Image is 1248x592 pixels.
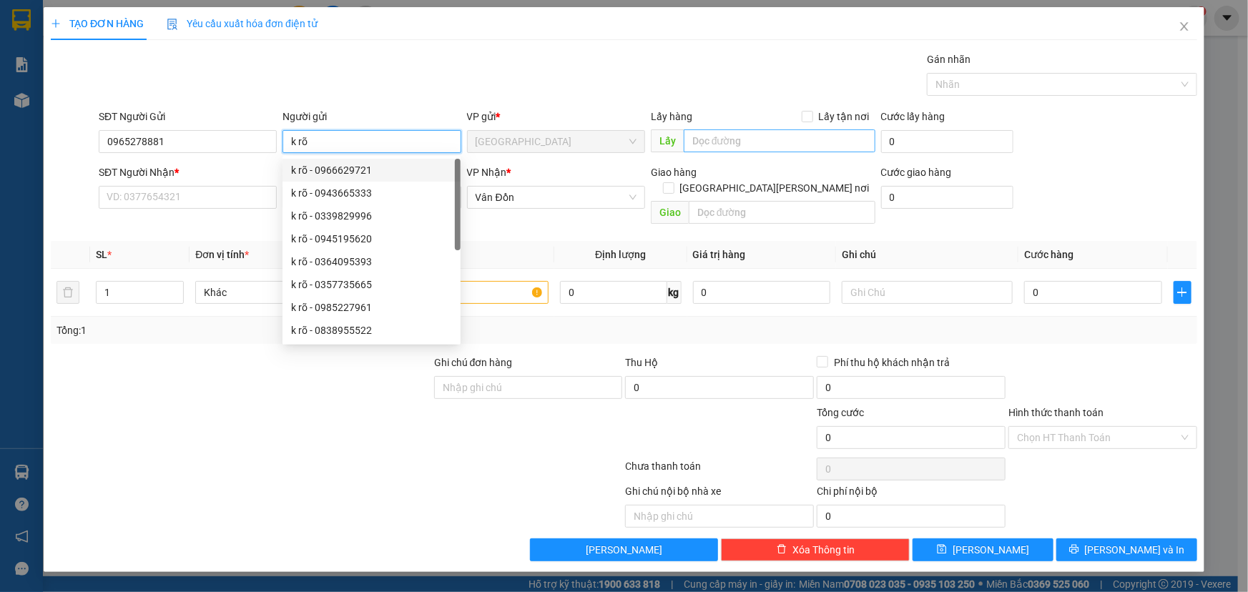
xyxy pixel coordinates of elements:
span: Hà Nội [476,131,637,152]
label: Ghi chú đơn hàng [434,357,513,368]
div: k rõ - 0339829996 [291,208,452,224]
span: delete [777,544,787,556]
span: Định lượng [595,249,646,260]
span: TẠO ĐƠN HÀNG [51,18,144,29]
div: k rõ - 0364095393 [291,254,452,270]
div: k rõ - 0943665333 [282,182,461,204]
label: Gán nhãn [927,54,971,65]
button: save[PERSON_NAME] [913,538,1053,561]
input: 0 [693,281,831,304]
div: k rõ - 0838955522 [282,319,461,342]
div: k rõ - 0357735665 [282,273,461,296]
input: Ghi Chú [842,281,1013,304]
span: printer [1069,544,1079,556]
span: Cước hàng [1024,249,1073,260]
th: Ghi chú [836,241,1018,269]
div: k rõ - 0364095393 [282,250,461,273]
div: k rõ - 0985227961 [282,296,461,319]
div: k rõ - 0945195620 [291,231,452,247]
div: Người gửi [282,109,461,124]
input: Cước lấy hàng [881,130,1013,153]
span: [GEOGRAPHIC_DATA][PERSON_NAME] nơi [674,180,875,196]
div: k rõ - 0838955522 [291,322,452,338]
span: Lấy hàng [651,111,692,122]
span: kg [667,281,682,304]
div: k rõ - 0985227961 [291,300,452,315]
div: SĐT Người Nhận [99,164,277,180]
label: Cước lấy hàng [881,111,945,122]
div: k rõ - 0945195620 [282,227,461,250]
div: Tổng: 1 [56,322,482,338]
span: SL [96,249,107,260]
div: k rõ - 0966629721 [291,162,452,178]
span: Yêu cầu xuất hóa đơn điện tử [167,18,318,29]
span: close [1179,21,1190,32]
span: Đơn vị tính [195,249,249,260]
span: Giao hàng [651,167,697,178]
span: Lấy [651,129,684,152]
div: k rõ - 0357735665 [291,277,452,292]
span: Lấy tận nơi [813,109,875,124]
div: SĐT Người Gửi [99,109,277,124]
button: delete [56,281,79,304]
button: deleteXóa Thông tin [721,538,910,561]
span: Phí thu hộ khách nhận trả [828,355,955,370]
span: Thu Hộ [625,357,658,368]
button: plus [1174,281,1192,304]
div: k rõ - 0966629721 [282,159,461,182]
span: VP Nhận [467,167,507,178]
div: Chưa thanh toán [624,458,816,483]
button: [PERSON_NAME] [530,538,719,561]
span: [PERSON_NAME] [586,542,662,558]
div: VP gửi [467,109,645,124]
span: save [937,544,947,556]
div: k rõ - 0943665333 [291,185,452,201]
button: Close [1164,7,1204,47]
img: icon [167,19,178,30]
div: Ghi chú nội bộ nhà xe [625,483,814,505]
input: Dọc đường [689,201,875,224]
span: [PERSON_NAME] và In [1085,542,1185,558]
span: plus [1174,287,1191,298]
span: plus [51,19,61,29]
label: Cước giao hàng [881,167,952,178]
label: Hình thức thanh toán [1008,407,1104,418]
input: Ghi chú đơn hàng [434,376,623,399]
span: Khác [204,282,358,303]
span: Tổng cước [817,407,864,418]
span: Xóa Thông tin [792,542,855,558]
div: k rõ - 0339829996 [282,204,461,227]
span: Vân Đồn [476,187,637,208]
span: Giá trị hàng [693,249,746,260]
input: Cước giao hàng [881,186,1013,209]
span: Giao [651,201,689,224]
button: printer[PERSON_NAME] và In [1056,538,1197,561]
input: Nhập ghi chú [625,505,814,528]
input: VD: Bàn, Ghế [378,281,549,304]
input: Dọc đường [684,129,875,152]
div: Chi phí nội bộ [817,483,1006,505]
span: [PERSON_NAME] [953,542,1029,558]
